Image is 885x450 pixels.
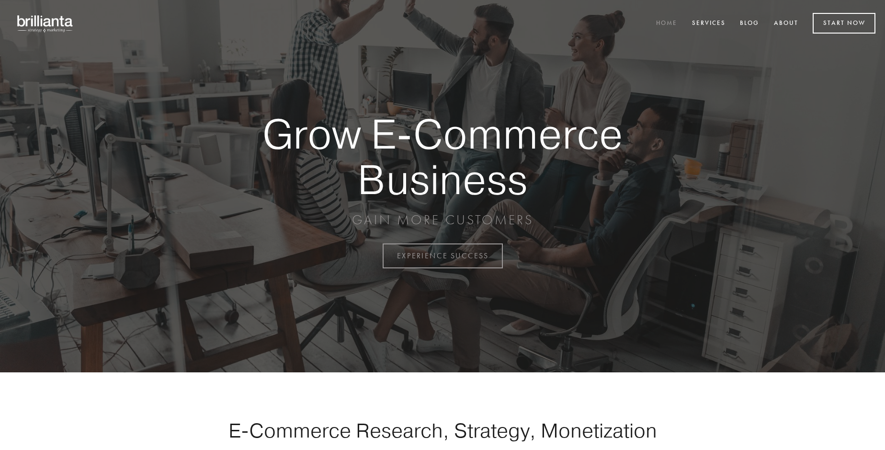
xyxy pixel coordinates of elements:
a: EXPERIENCE SUCCESS [383,243,503,268]
img: brillianta - research, strategy, marketing [10,10,81,37]
strong: Grow E-Commerce Business [229,111,656,202]
a: About [768,16,805,32]
a: Blog [734,16,765,32]
a: Home [650,16,683,32]
a: Start Now [813,13,875,34]
a: Services [686,16,732,32]
h1: E-Commerce Research, Strategy, Monetization [198,418,687,442]
p: GAIN MORE CUSTOMERS [229,211,656,229]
